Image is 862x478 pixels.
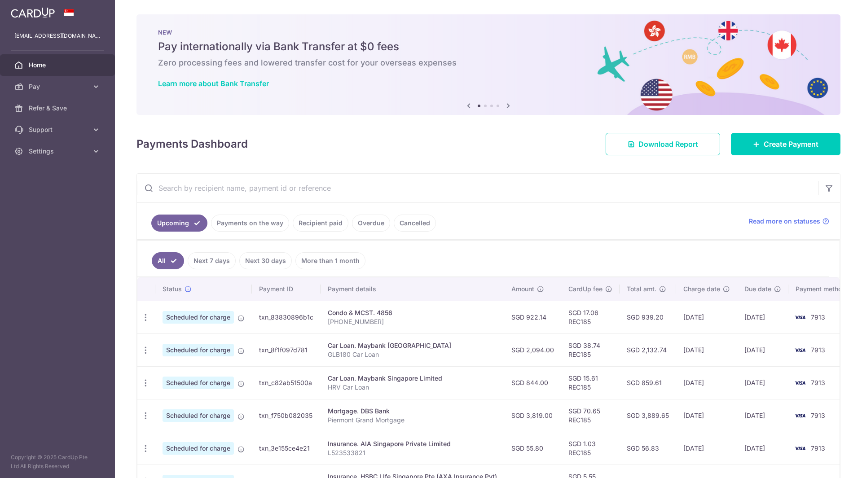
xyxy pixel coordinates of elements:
p: NEW [158,29,819,36]
td: [DATE] [676,301,737,333]
td: SGD 3,889.65 [620,399,676,432]
span: Support [29,125,88,134]
a: Upcoming [151,215,207,232]
div: Mortgage. DBS Bank [328,407,497,416]
td: SGD 17.06 REC185 [561,301,620,333]
span: Scheduled for charge [163,442,234,455]
td: txn_8f1f097d781 [252,333,321,366]
a: Learn more about Bank Transfer [158,79,269,88]
td: SGD 70.65 REC185 [561,399,620,432]
span: Create Payment [764,139,818,149]
span: 7913 [811,444,825,452]
td: SGD 3,819.00 [504,399,561,432]
p: [EMAIL_ADDRESS][DOMAIN_NAME] [14,31,101,40]
td: [DATE] [737,301,788,333]
td: [DATE] [737,432,788,465]
td: SGD 859.61 [620,366,676,399]
td: [DATE] [676,366,737,399]
p: GLB180 Car Loan [328,350,497,359]
h6: Zero processing fees and lowered transfer cost for your overseas expenses [158,57,819,68]
input: Search by recipient name, payment id or reference [137,174,818,202]
a: Read more on statuses [749,217,829,226]
td: SGD 55.80 [504,432,561,465]
td: [DATE] [676,333,737,366]
div: Car Loan. Maybank [GEOGRAPHIC_DATA] [328,341,497,350]
span: 7913 [811,379,825,386]
td: SGD 922.14 [504,301,561,333]
img: Bank Card [791,312,809,323]
td: txn_83830896b1c [252,301,321,333]
th: Payment details [321,277,504,301]
div: Condo & MCST. 4856 [328,308,497,317]
a: Next 30 days [239,252,292,269]
img: Bank Card [791,443,809,454]
td: SGD 2,132.74 [620,333,676,366]
span: Amount [511,285,534,294]
div: Car Loan. Maybank Singapore Limited [328,374,497,383]
span: Refer & Save [29,104,88,113]
span: Scheduled for charge [163,409,234,422]
td: SGD 844.00 [504,366,561,399]
span: CardUp fee [568,285,603,294]
img: Bank Card [791,345,809,355]
a: Download Report [606,133,720,155]
span: Due date [744,285,771,294]
td: [DATE] [737,399,788,432]
td: SGD 1.03 REC185 [561,432,620,465]
img: CardUp [11,7,55,18]
img: Bank Card [791,410,809,421]
td: txn_3e155ce4e21 [252,432,321,465]
span: Scheduled for charge [163,344,234,356]
a: More than 1 month [295,252,365,269]
span: Scheduled for charge [163,377,234,389]
span: Pay [29,82,88,91]
span: 7913 [811,412,825,419]
td: [DATE] [737,333,788,366]
img: Bank Card [791,377,809,388]
td: [DATE] [676,399,737,432]
span: Home [29,61,88,70]
a: All [152,252,184,269]
img: Bank transfer banner [136,14,840,115]
span: Total amt. [627,285,656,294]
span: 7913 [811,313,825,321]
th: Payment method [788,277,857,301]
td: SGD 56.83 [620,432,676,465]
span: Charge date [683,285,720,294]
h4: Payments Dashboard [136,136,248,152]
td: SGD 38.74 REC185 [561,333,620,366]
a: Recipient paid [293,215,348,232]
td: [DATE] [737,366,788,399]
th: Payment ID [252,277,321,301]
h5: Pay internationally via Bank Transfer at $0 fees [158,39,819,54]
a: Create Payment [731,133,840,155]
p: [PHONE_NUMBER] [328,317,497,326]
p: HRV Car Loan [328,383,497,392]
p: L523533821 [328,448,497,457]
span: Download Report [638,139,698,149]
span: 7913 [811,346,825,354]
td: SGD 939.20 [620,301,676,333]
span: Settings [29,147,88,156]
td: txn_c82ab51500a [252,366,321,399]
td: SGD 2,094.00 [504,333,561,366]
span: Read more on statuses [749,217,820,226]
span: Status [163,285,182,294]
td: [DATE] [676,432,737,465]
a: Next 7 days [188,252,236,269]
a: Overdue [352,215,390,232]
p: Piermont Grand Mortgage [328,416,497,425]
td: txn_f750b082035 [252,399,321,432]
a: Payments on the way [211,215,289,232]
span: Scheduled for charge [163,311,234,324]
a: Cancelled [394,215,436,232]
div: Insurance. AIA Singapore Private Limited [328,439,497,448]
td: SGD 15.61 REC185 [561,366,620,399]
